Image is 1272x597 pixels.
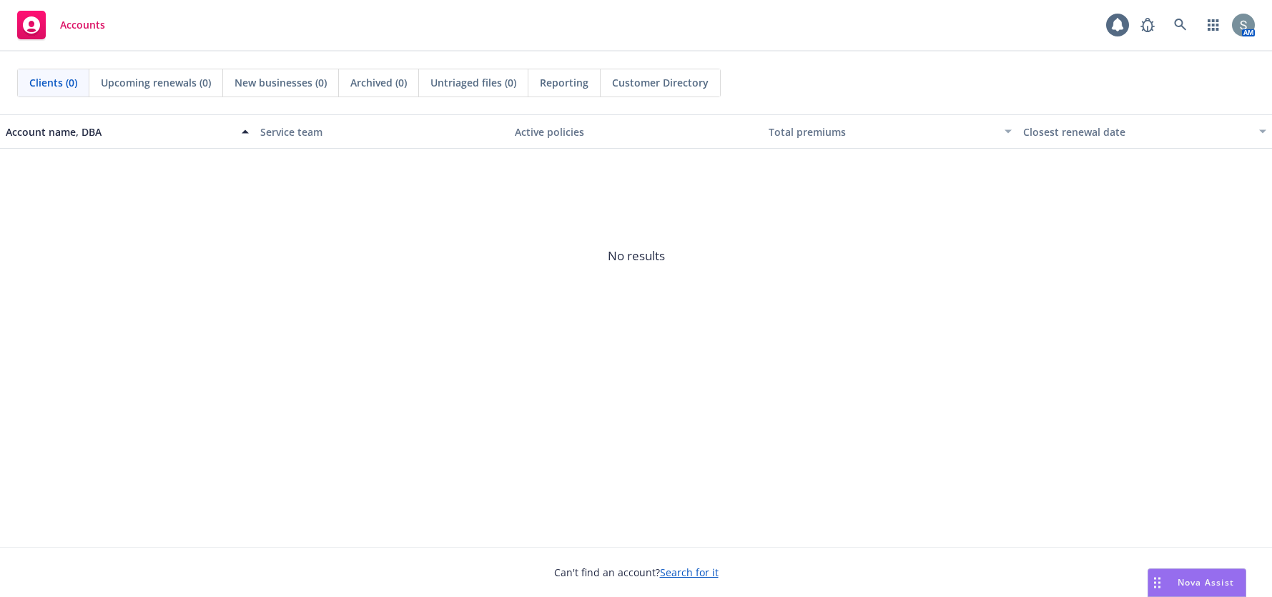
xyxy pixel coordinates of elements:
button: Total premiums [763,114,1017,149]
span: Accounts [60,19,105,31]
a: Search [1166,11,1195,39]
a: Switch app [1199,11,1228,39]
a: Accounts [11,5,111,45]
span: Archived (0) [350,75,407,90]
button: Closest renewal date [1017,114,1272,149]
div: Closest renewal date [1023,124,1251,139]
span: Upcoming renewals (0) [101,75,211,90]
span: Can't find an account? [554,565,719,580]
div: Service team [260,124,503,139]
span: Reporting [540,75,588,90]
div: Account name, DBA [6,124,233,139]
button: Active policies [509,114,764,149]
div: Total premiums [769,124,996,139]
span: Clients (0) [29,75,77,90]
a: Report a Bug [1133,11,1162,39]
div: Drag to move [1148,569,1166,596]
span: Nova Assist [1178,576,1234,588]
span: Untriaged files (0) [430,75,516,90]
div: Active policies [515,124,758,139]
button: Nova Assist [1148,568,1246,597]
button: Service team [255,114,509,149]
span: Customer Directory [612,75,709,90]
a: Search for it [660,566,719,579]
img: photo [1232,14,1255,36]
span: New businesses (0) [235,75,327,90]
